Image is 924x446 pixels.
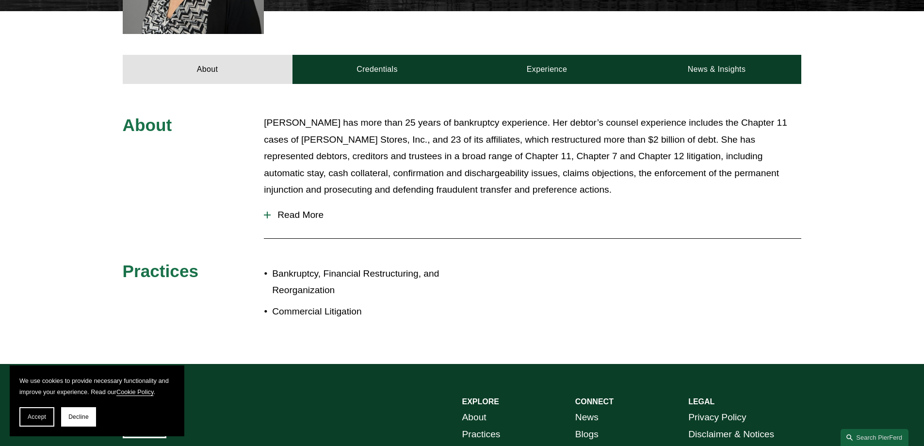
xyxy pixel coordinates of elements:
[271,210,801,220] span: Read More
[19,407,54,427] button: Accept
[68,413,89,420] span: Decline
[462,397,499,406] strong: EXPLORE
[272,265,462,299] p: Bankruptcy, Financial Restructuring, and Reorganization
[123,262,199,281] span: Practices
[632,55,801,84] a: News & Insights
[272,303,462,320] p: Commercial Litigation
[462,55,632,84] a: Experience
[292,55,462,84] a: Credentials
[28,413,46,420] span: Accept
[123,116,172,134] span: About
[575,426,599,443] a: Blogs
[688,397,714,406] strong: LEGAL
[264,115,801,198] p: [PERSON_NAME] has more than 25 years of bankruptcy experience. Her debtor’s counsel experience in...
[688,426,774,443] a: Disclaimer & Notices
[19,375,175,397] p: We use cookies to provide necessary functionality and improve your experience. Read our .
[462,409,486,426] a: About
[575,409,599,426] a: News
[264,202,801,228] button: Read More
[575,397,614,406] strong: CONNECT
[10,365,184,436] section: Cookie banner
[61,407,96,427] button: Decline
[462,426,501,443] a: Practices
[123,55,292,84] a: About
[688,409,746,426] a: Privacy Policy
[841,429,908,446] a: Search this site
[116,388,154,396] a: Cookie Policy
